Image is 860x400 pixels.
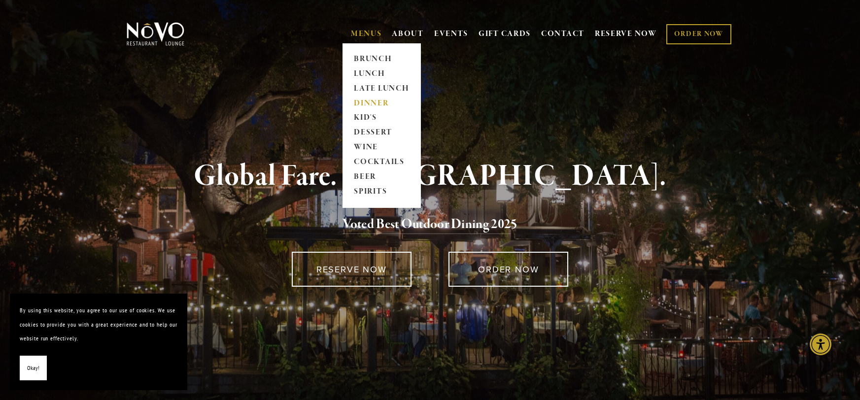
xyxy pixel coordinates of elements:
[351,67,413,81] a: LUNCH
[125,22,186,46] img: Novo Restaurant &amp; Lounge
[666,24,731,44] a: ORDER NOW
[351,81,413,96] a: LATE LUNCH
[351,111,413,126] a: KID'S
[351,140,413,155] a: WINE
[20,356,47,381] button: Okay!
[10,294,187,390] section: Cookie banner
[351,185,413,200] a: SPIRITS
[351,170,413,185] a: BEER
[292,252,412,287] a: RESERVE NOW
[541,25,585,43] a: CONTACT
[479,25,531,43] a: GIFT CARDS
[194,158,666,195] strong: Global Fare. [GEOGRAPHIC_DATA].
[810,333,831,355] div: Accessibility Menu
[351,52,413,67] a: BRUNCH
[448,252,568,287] a: ORDER NOW
[595,25,657,43] a: RESERVE NOW
[392,29,424,39] a: ABOUT
[351,155,413,170] a: COCKTAILS
[143,214,718,235] h2: 5
[27,361,39,375] span: Okay!
[434,29,468,39] a: EVENTS
[351,96,413,111] a: DINNER
[351,126,413,140] a: DESSERT
[343,216,511,234] a: Voted Best Outdoor Dining 202
[351,29,382,39] a: MENUS
[20,303,177,346] p: By using this website, you agree to our use of cookies. We use cookies to provide you with a grea...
